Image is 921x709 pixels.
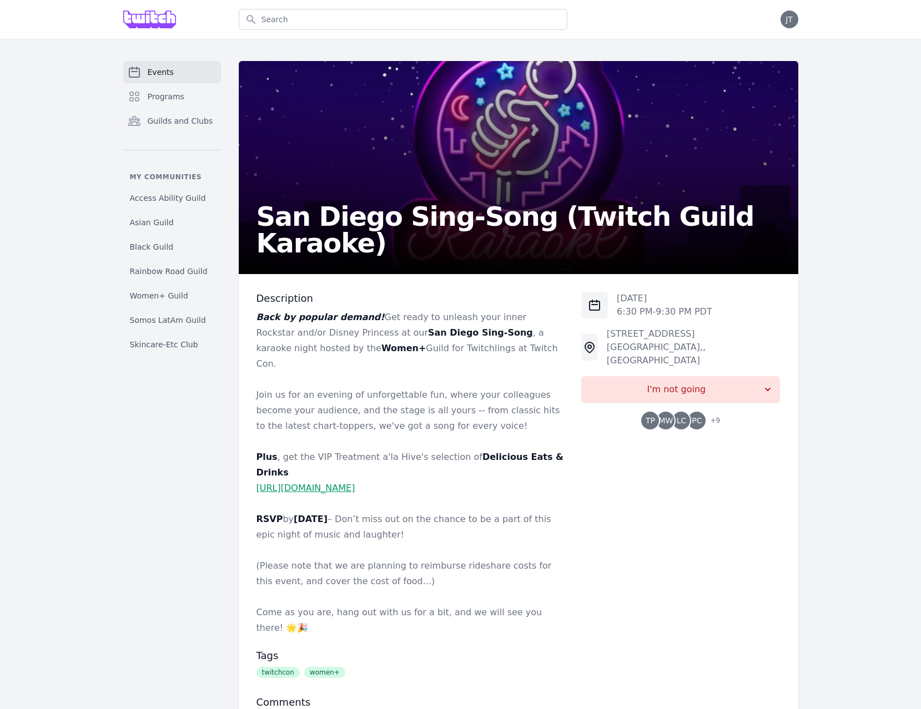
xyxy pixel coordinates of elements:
p: Come as you are, hang out with us for a bit, and we will see you there! 🌟🎉 [256,605,564,636]
strong: Women+ [381,343,426,353]
a: Somos LatAm Guild [123,310,221,330]
span: Events [148,67,174,78]
em: Back by popular demand! [256,312,385,322]
button: I'm not going [581,376,780,403]
span: Access Ability Guild [130,193,206,204]
p: My communities [123,173,221,181]
button: JT [781,11,798,28]
span: JT [786,16,793,23]
span: Rainbow Road Guild [130,266,208,277]
span: [STREET_ADDRESS][GEOGRAPHIC_DATA], , [GEOGRAPHIC_DATA] [607,328,706,366]
a: Black Guild [123,237,221,257]
span: Programs [148,91,184,102]
h3: Description [256,292,564,305]
p: (Please note that we are planning to reimburse rideshare costs for this event, and cover the cost... [256,558,564,589]
strong: Delicious Eats & Drinks [256,452,563,478]
input: Search [239,9,567,30]
span: Skincare-Etc Club [130,339,198,350]
span: TP [646,417,655,424]
span: Somos LatAm Guild [130,315,206,326]
a: Events [123,61,221,83]
a: Guilds and Clubs [123,110,221,132]
nav: Sidebar [123,61,221,354]
strong: San Diego Sing-Song [428,327,533,338]
h2: San Diego Sing-Song (Twitch Guild Karaoke) [256,203,781,256]
a: Women+ Guild [123,286,221,306]
span: LC [677,417,687,424]
span: twitchcon [256,667,300,678]
strong: Plus [256,452,278,462]
p: , get the VIP Treatment a'la Hive's selection of [256,449,564,480]
span: women+ [304,667,345,678]
span: PC [692,417,702,424]
a: Access Ability Guild [123,188,221,208]
p: [DATE] [617,292,712,305]
strong: [DATE] [294,514,328,524]
p: 6:30 PM - 9:30 PM PDT [617,305,712,318]
h3: Comments [256,696,564,709]
span: Black Guild [130,241,174,252]
span: Guilds and Clubs [148,115,213,126]
a: Asian Guild [123,212,221,232]
h3: Tags [256,649,564,662]
span: MW [658,417,673,424]
img: Grove [123,11,177,28]
span: I'm not going [590,383,762,396]
a: Skincare-Etc Club [123,335,221,354]
a: Rainbow Road Guild [123,261,221,281]
p: Join us for an evening of unforgettable fun, where your colleagues become your audience, and the ... [256,387,564,434]
span: Women+ Guild [130,290,188,301]
a: [URL][DOMAIN_NAME] [256,483,355,493]
p: Get ready to unleash your inner Rockstar and/or Disney Princess at our , a karaoke night hosted b... [256,310,564,372]
span: + 9 [703,414,720,429]
span: Asian Guild [130,217,174,228]
a: Programs [123,85,221,108]
strong: RSVP [256,514,283,524]
p: by – Don’t miss out on the chance to be a part of this epic night of music and laughter! [256,512,564,543]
